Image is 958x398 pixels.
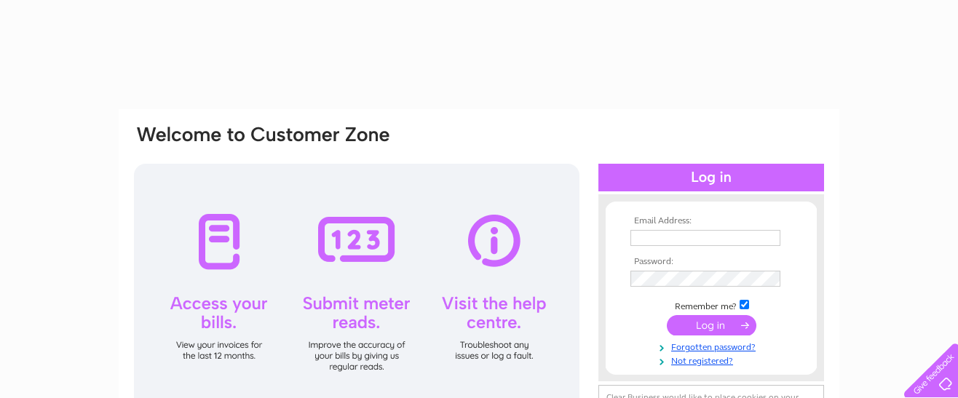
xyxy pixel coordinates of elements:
[630,353,796,367] a: Not registered?
[627,257,796,267] th: Password:
[667,315,756,335] input: Submit
[630,339,796,353] a: Forgotten password?
[627,216,796,226] th: Email Address:
[627,298,796,312] td: Remember me?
